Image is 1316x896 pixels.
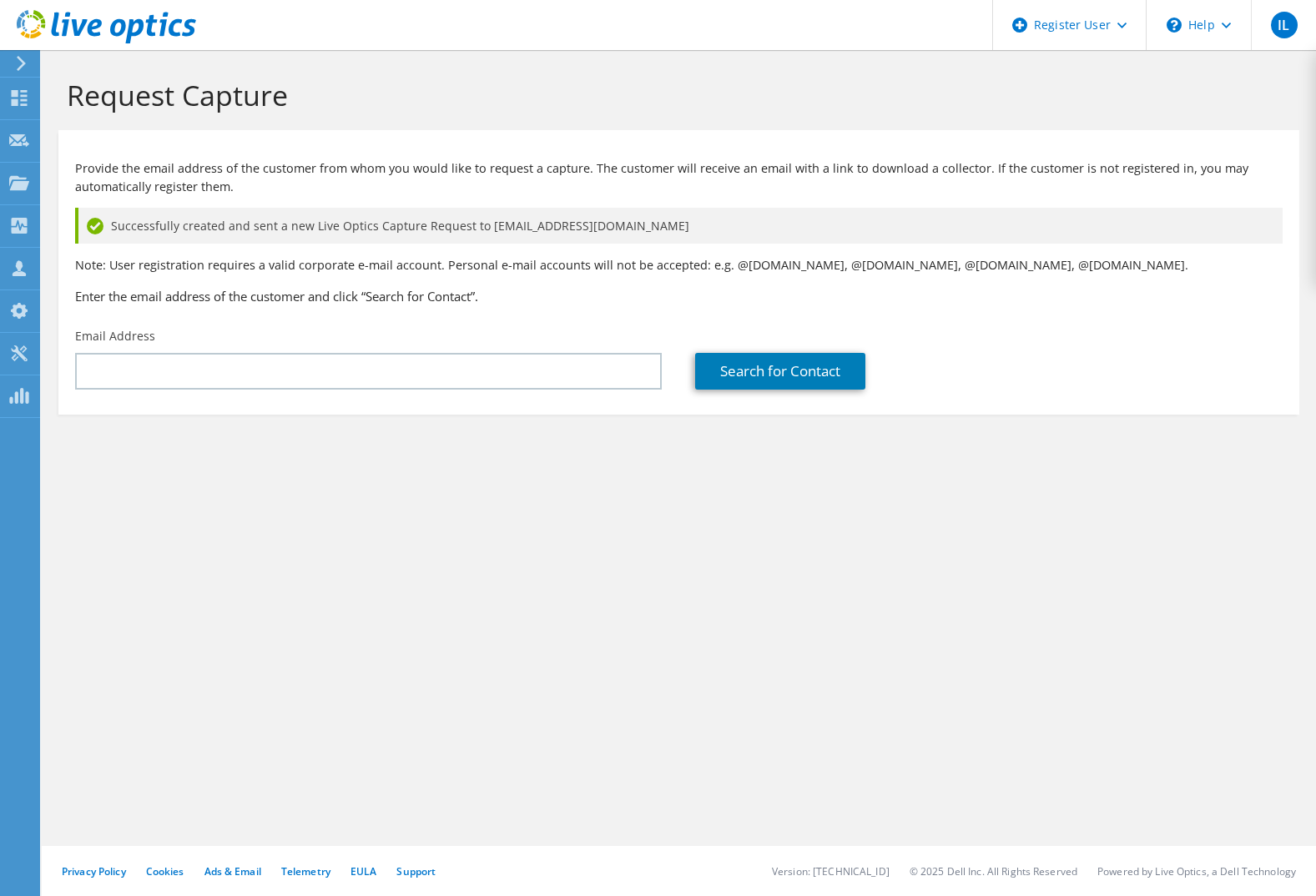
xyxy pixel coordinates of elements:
[695,353,865,390] a: Search for Contact
[75,159,1283,196] p: Provide the email address of the customer from whom you would like to request a capture. The cust...
[910,864,1077,878] li: © 2025 Dell Inc. All Rights Reserved
[67,78,1283,113] h1: Request Capture
[1097,864,1296,878] li: Powered by Live Optics, a Dell Technology
[350,864,376,878] a: EULA
[1167,18,1182,33] svg: \n
[204,864,261,878] a: Ads & Email
[62,864,126,878] a: Privacy Policy
[111,217,689,235] span: Successfully created and sent a new Live Optics Capture Request to [EMAIL_ADDRESS][DOMAIN_NAME]
[396,864,436,878] a: Support
[1271,12,1298,38] span: IL
[75,328,155,345] label: Email Address
[146,864,184,878] a: Cookies
[281,864,330,878] a: Telemetry
[772,864,890,878] li: Version: [TECHNICAL_ID]
[75,287,1283,305] h3: Enter the email address of the customer and click “Search for Contact”.
[75,256,1283,274] p: Note: User registration requires a valid corporate e-mail account. Personal e-mail accounts will ...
